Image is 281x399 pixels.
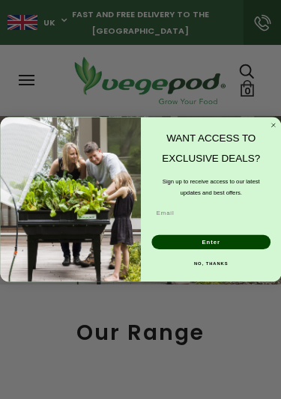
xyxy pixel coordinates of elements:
span: WANT ACCESS TO EXCLUSIVE DEALS? [162,133,260,164]
button: Close dialog [269,121,278,130]
span: Sign up to receive access to our latest updates and best offers. [162,178,259,196]
button: NO, THANKS [150,257,271,271]
input: Email [150,206,271,220]
button: Enter [151,235,271,249]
